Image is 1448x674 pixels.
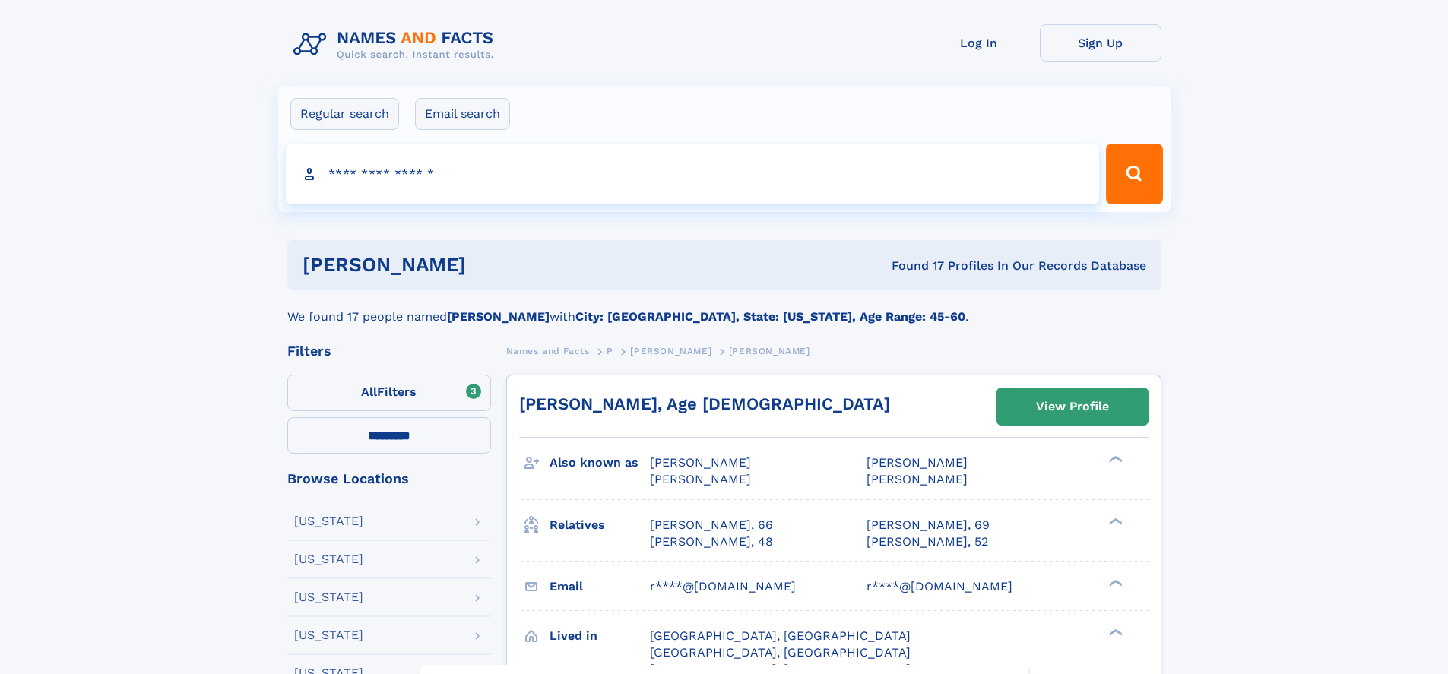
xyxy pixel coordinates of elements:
[630,346,711,356] span: [PERSON_NAME]
[867,455,968,470] span: [PERSON_NAME]
[287,472,491,486] div: Browse Locations
[867,472,968,486] span: [PERSON_NAME]
[294,629,363,641] div: [US_STATE]
[679,258,1146,274] div: Found 17 Profiles In Our Records Database
[415,98,510,130] label: Email search
[1105,577,1123,587] div: ❯
[287,344,491,358] div: Filters
[303,255,679,274] h1: [PERSON_NAME]
[286,144,1100,204] input: search input
[447,309,550,324] b: [PERSON_NAME]
[650,628,911,643] span: [GEOGRAPHIC_DATA], [GEOGRAPHIC_DATA]
[1105,454,1123,464] div: ❯
[997,388,1148,425] a: View Profile
[729,346,810,356] span: [PERSON_NAME]
[290,98,399,130] label: Regular search
[650,455,751,470] span: [PERSON_NAME]
[287,24,506,65] img: Logo Names and Facts
[1040,24,1161,62] a: Sign Up
[519,394,890,413] a: [PERSON_NAME], Age [DEMOGRAPHIC_DATA]
[1036,389,1109,424] div: View Profile
[650,533,773,550] a: [PERSON_NAME], 48
[607,341,613,360] a: P
[294,553,363,565] div: [US_STATE]
[1105,627,1123,637] div: ❯
[575,309,965,324] b: City: [GEOGRAPHIC_DATA], State: [US_STATE], Age Range: 45-60
[650,472,751,486] span: [PERSON_NAME]
[506,341,590,360] a: Names and Facts
[650,517,773,533] a: [PERSON_NAME], 66
[287,375,491,411] label: Filters
[550,623,650,649] h3: Lived in
[550,450,650,476] h3: Also known as
[294,591,363,603] div: [US_STATE]
[607,346,613,356] span: P
[294,515,363,527] div: [US_STATE]
[918,24,1040,62] a: Log In
[550,512,650,538] h3: Relatives
[630,341,711,360] a: [PERSON_NAME]
[867,533,988,550] a: [PERSON_NAME], 52
[650,645,911,660] span: [GEOGRAPHIC_DATA], [GEOGRAPHIC_DATA]
[867,517,990,533] a: [PERSON_NAME], 69
[361,384,377,399] span: All
[1105,516,1123,526] div: ❯
[287,290,1161,326] div: We found 17 people named with .
[550,574,650,600] h3: Email
[1106,144,1162,204] button: Search Button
